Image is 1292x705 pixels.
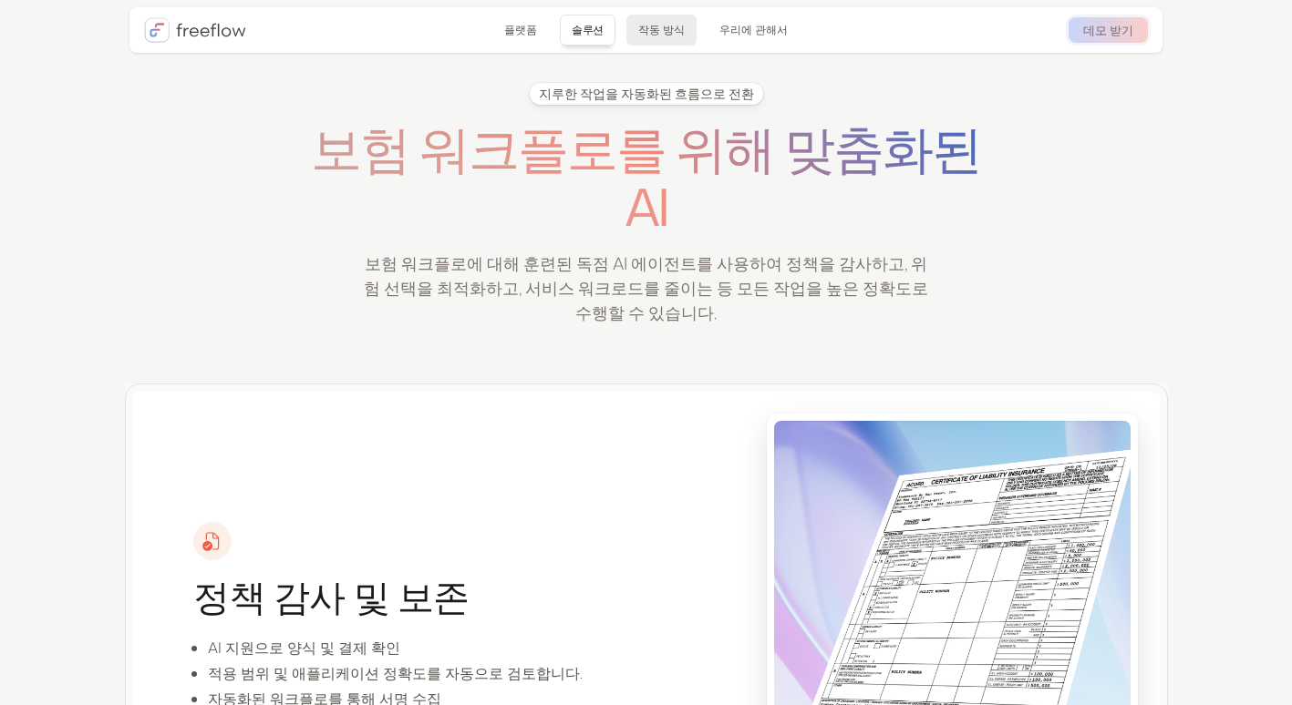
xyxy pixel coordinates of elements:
h1: 보험 워크플로를 위해 맞춤화된 AI [298,119,995,237]
a: 우리에 관해서 [708,15,800,46]
a: 플랫폼 [492,15,549,46]
p: AI 지원으로 양식 및 결제 확인 [208,637,583,659]
a: 데모 받기 [1069,17,1148,43]
a: 솔루션 [560,15,616,46]
a: 작동 방식 [626,15,697,46]
p: 보험 워크플로에 대해 훈련된 독점 AI 에이전트를 사용하여 정책을 감사하고, 위험 선택을 최적화하고, 서비스 워크로드를 줄이는 등 모든 작업을 높은 정확도로 수행할 수 있습니다. [359,251,934,325]
h3: 정책 감사 및 보존 [193,575,470,618]
a: 집 [144,17,246,43]
div: 지루한 작업을 자동화된 흐름으로 전환 [539,85,754,103]
p: 적용 범위 및 애플리케이션 정확도를 자동으로 검토합니다. [208,662,583,684]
